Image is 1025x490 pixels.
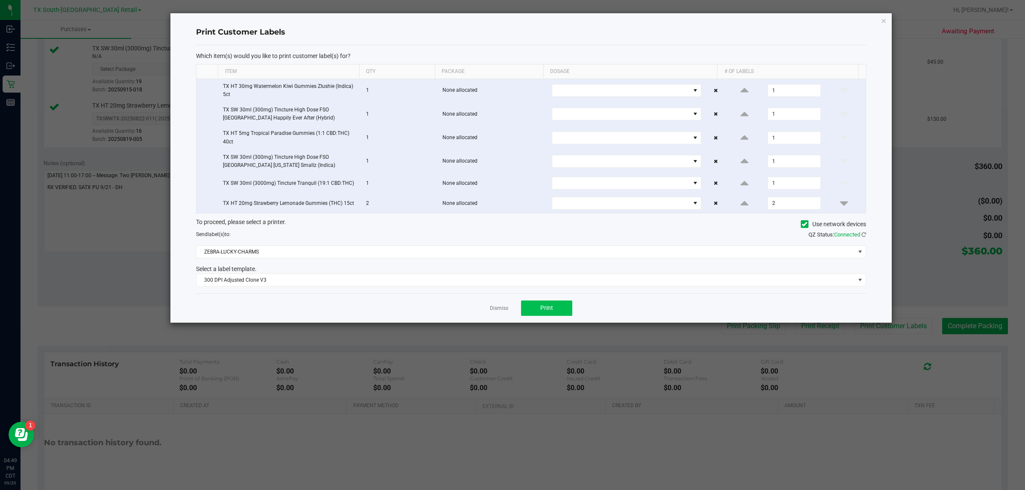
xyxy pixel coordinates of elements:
[437,79,547,102] td: None allocated
[196,246,855,258] span: ZEBRA-LUCKY-CHARMS
[196,231,231,237] span: Send to:
[361,102,437,126] td: 1
[218,150,360,173] td: TX SW 30ml (300mg) Tincture High Dose FSO [GEOGRAPHIC_DATA] [US_STATE] Smallz (Indica)
[208,231,225,237] span: label(s)
[361,193,437,213] td: 2
[218,64,359,79] th: Item
[437,193,547,213] td: None allocated
[521,300,572,316] button: Print
[9,422,34,447] iframe: Resource center
[361,150,437,173] td: 1
[717,64,858,79] th: # of labels
[437,150,547,173] td: None allocated
[808,231,866,238] span: QZ Status:
[218,102,360,126] td: TX SW 30ml (300mg) Tincture High Dose FSO [GEOGRAPHIC_DATA] Happily Ever After (Hybrid)
[435,64,543,79] th: Package
[218,173,360,193] td: TX SW 30ml (3000mg) Tincture Tranquil (19:1 CBD:THC)
[437,173,547,193] td: None allocated
[540,304,553,311] span: Print
[196,52,866,60] p: Which item(s) would you like to print customer label(s) for?
[361,173,437,193] td: 1
[190,218,873,230] div: To proceed, please select a printer.
[218,126,360,149] td: TX HT 5mg Tropical Paradise Gummies (1:1 CBD:THC) 40ct
[359,64,435,79] th: Qty
[196,27,866,38] h4: Print Customer Labels
[218,79,360,102] td: TX HT 30mg Watermelon Kiwi Gummies Zlushie (Indica) 5ct
[218,193,360,213] td: TX HT 20mg Strawberry Lemonade Gummies (THC) 15ct
[361,79,437,102] td: 1
[543,64,717,79] th: Dosage
[361,126,437,149] td: 1
[25,420,35,431] iframe: Resource center unread badge
[834,231,860,238] span: Connected
[437,102,547,126] td: None allocated
[437,126,547,149] td: None allocated
[490,305,508,312] a: Dismiss
[196,274,855,286] span: 300 DPI Adjusted Clone V3
[190,265,873,274] div: Select a label template.
[801,220,866,229] label: Use network devices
